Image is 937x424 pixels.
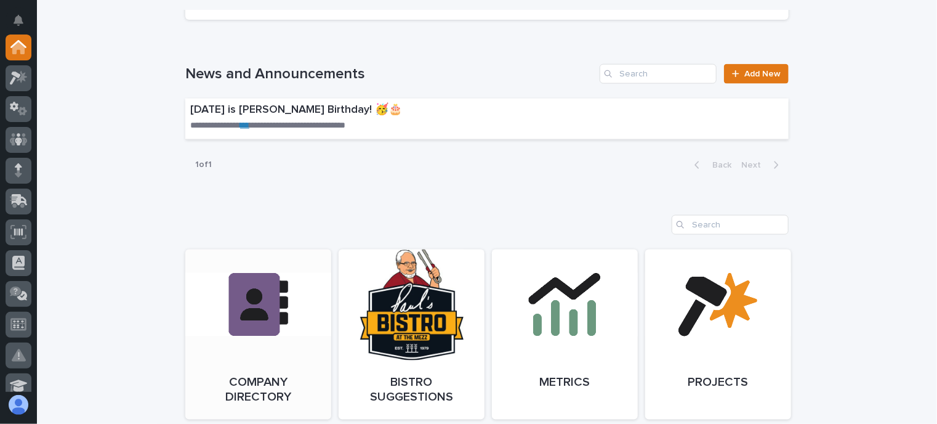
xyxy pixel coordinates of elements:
a: Company Directory [185,250,331,420]
a: Projects [645,250,791,420]
button: Back [685,160,736,171]
a: Add New [724,64,789,84]
h1: News and Announcements [185,65,595,83]
div: Notifications [15,15,31,35]
button: Next [736,160,789,171]
span: Add New [744,70,781,78]
p: 1 of 1 [185,150,222,180]
a: Bistro Suggestions [339,250,485,420]
input: Search [600,64,717,84]
input: Search [672,215,789,235]
span: Next [741,161,768,169]
p: [DATE] is [PERSON_NAME] Birthday! 🥳🎂 [190,104,604,117]
button: Notifications [6,7,31,33]
span: Back [705,161,731,169]
a: Metrics [492,250,638,420]
button: users-avatar [6,392,31,418]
